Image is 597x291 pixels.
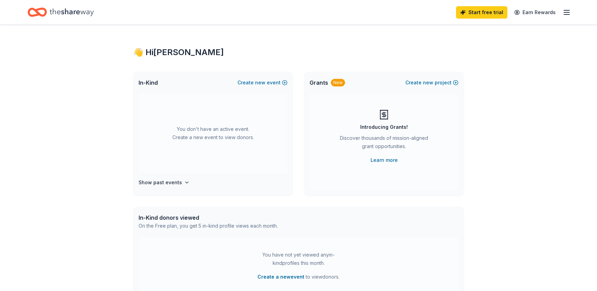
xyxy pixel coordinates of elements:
button: Show past events [139,178,190,187]
div: You don't have an active event. Create a new event to view donors. [139,94,287,173]
div: In-Kind donors viewed [139,214,278,222]
span: Grants [310,79,328,87]
div: You have not yet viewed any in-kind profiles this month. [255,251,342,267]
span: new [423,79,433,87]
div: Discover thousands of mission-aligned grant opportunities. [337,134,431,153]
span: new [255,79,265,87]
a: Learn more [371,156,398,164]
a: Earn Rewards [510,6,560,19]
span: to view donors . [257,273,340,281]
button: Createnewproject [405,79,458,87]
h4: Show past events [139,178,182,187]
button: Create a newevent [257,273,304,281]
div: 👋 Hi [PERSON_NAME] [133,47,464,58]
button: Createnewevent [237,79,287,87]
a: Start free trial [456,6,507,19]
div: New [331,79,345,86]
div: On the Free plan, you get 5 in-kind profile views each month. [139,222,278,230]
div: Introducing Grants! [360,123,408,131]
span: In-Kind [139,79,158,87]
a: Home [28,4,94,20]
